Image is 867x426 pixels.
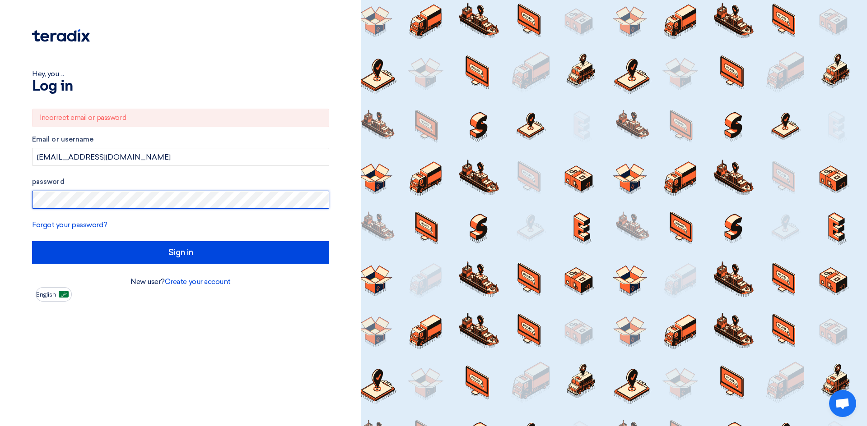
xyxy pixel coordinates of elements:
[36,287,72,302] button: English
[32,135,93,143] font: Email or username
[59,291,69,298] img: ar-AR.png
[36,291,56,298] font: English
[32,79,73,94] font: Log in
[40,114,126,122] font: Incorrect email or password
[32,178,65,186] font: password
[32,148,329,166] input: Enter your business email or username
[32,241,329,264] input: Sign in
[829,390,856,417] a: Open chat
[131,277,165,286] font: New user?
[32,69,64,78] font: Hey, you ...
[32,29,90,42] img: Teradix logo
[32,220,107,229] a: Forgot your password?
[165,277,231,286] a: Create your account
